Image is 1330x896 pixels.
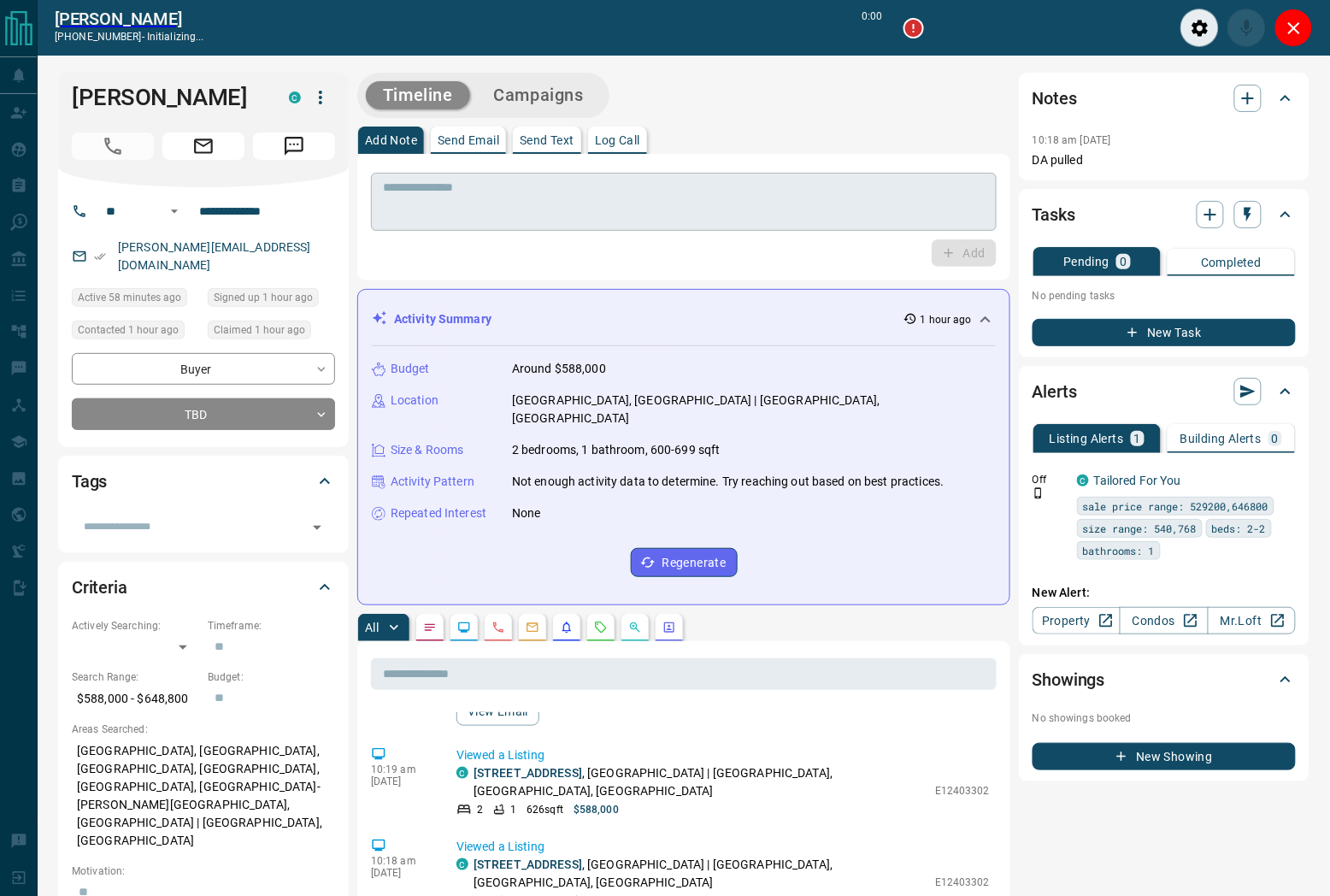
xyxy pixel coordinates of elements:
p: 2 [477,802,483,817]
p: Motivation: [72,864,335,879]
p: Viewed a Listing [456,746,990,764]
p: 2 bedrooms, 1 bathroom, 600-699 sqft [512,441,721,459]
h2: Criteria [72,574,127,601]
p: $588,000 - $648,800 [72,685,199,713]
div: Showings [1033,659,1296,700]
svg: Emails [526,621,539,634]
p: Send Email [438,134,499,146]
p: Listing Alerts [1050,433,1124,445]
svg: Lead Browsing Activity [457,621,471,634]
p: 626 sqft [527,802,563,817]
div: Mute [1227,9,1266,47]
p: Around $588,000 [512,360,606,378]
div: Audio Settings [1180,9,1219,47]
a: Mr.Loft [1208,607,1296,634]
p: Budget [391,360,430,378]
p: Activity Pattern [391,473,474,491]
a: Condos [1120,607,1208,634]
p: Log Call [595,134,640,146]
p: Off [1033,472,1067,487]
p: DA pulled [1033,151,1296,169]
p: E12403302 [935,783,990,799]
p: Size & Rooms [391,441,464,459]
span: beds: 2-2 [1212,520,1266,537]
p: None [512,504,541,522]
p: 0:00 [862,9,883,47]
span: Call [72,133,154,160]
div: condos.ca [456,767,468,779]
span: Message [253,133,335,160]
button: Campaigns [477,81,601,109]
p: , [GEOGRAPHIC_DATA] | [GEOGRAPHIC_DATA], [GEOGRAPHIC_DATA], [GEOGRAPHIC_DATA] [474,764,927,800]
p: New Alert: [1033,584,1296,602]
button: Open [305,516,329,539]
p: Pending [1063,256,1109,268]
span: sale price range: 529200,646800 [1083,498,1268,515]
span: Active 58 minutes ago [78,289,181,306]
p: Viewed a Listing [456,838,990,856]
div: Buyer [72,353,335,385]
p: Send Text [520,134,574,146]
p: E12403302 [935,875,990,890]
a: [PERSON_NAME][EMAIL_ADDRESS][DOMAIN_NAME] [118,240,311,272]
p: Building Alerts [1180,433,1262,445]
span: Contacted 1 hour ago [78,321,179,339]
svg: Listing Alerts [560,621,574,634]
span: Email [162,133,244,160]
p: All [365,622,379,634]
p: 0 [1272,433,1279,445]
span: bathrooms: 1 [1083,542,1155,559]
div: Criteria [72,567,335,608]
p: Add Note [365,134,417,146]
svg: Requests [594,621,608,634]
p: Actively Searching: [72,618,199,634]
div: Tasks [1033,194,1296,235]
span: Signed up 1 hour ago [214,289,313,306]
svg: Push Notification Only [1033,487,1045,499]
h2: Alerts [1033,378,1077,405]
div: Tue Oct 14 2025 [72,288,199,312]
p: [GEOGRAPHIC_DATA], [GEOGRAPHIC_DATA] | [GEOGRAPHIC_DATA], [GEOGRAPHIC_DATA] [512,392,996,427]
p: 1 [1134,433,1141,445]
div: Tags [72,461,335,502]
p: $588,000 [574,802,619,817]
div: TBD [72,398,335,430]
div: Activity Summary1 hour ago [372,304,996,335]
span: initializing... [147,31,204,43]
div: Tue Oct 14 2025 [208,321,335,345]
button: New Showing [1033,743,1296,770]
p: 10:18 am [371,855,431,867]
p: Timeframe: [208,618,335,634]
p: [PHONE_NUMBER] - [55,29,204,44]
p: Completed [1201,256,1262,268]
div: Notes [1033,78,1296,119]
p: Budget: [208,669,335,685]
p: No showings booked [1033,710,1296,726]
div: Tue Oct 14 2025 [208,288,335,312]
div: condos.ca [456,858,468,870]
a: Tailored For You [1094,474,1181,487]
svg: Agent Actions [662,621,676,634]
button: Timeline [366,81,470,109]
p: Not enough activity data to determine. Try reaching out based on best practices. [512,473,945,491]
p: [DATE] [371,867,431,879]
button: Regenerate [631,548,738,577]
svg: Opportunities [628,621,642,634]
div: Alerts [1033,371,1296,412]
p: [DATE] [371,775,431,787]
svg: Notes [423,621,437,634]
p: [GEOGRAPHIC_DATA], [GEOGRAPHIC_DATA], [GEOGRAPHIC_DATA], [GEOGRAPHIC_DATA], [GEOGRAPHIC_DATA], [G... [72,737,335,855]
div: Tue Oct 14 2025 [72,321,199,345]
button: New Task [1033,319,1296,346]
h2: Showings [1033,666,1105,693]
p: Repeated Interest [391,504,486,522]
p: 1 [510,802,516,817]
p: No pending tasks [1033,283,1296,309]
p: Activity Summary [394,310,491,328]
p: 10:18 am [DATE] [1033,134,1111,146]
h2: Tags [72,468,107,495]
p: , [GEOGRAPHIC_DATA] | [GEOGRAPHIC_DATA], [GEOGRAPHIC_DATA], [GEOGRAPHIC_DATA] [474,856,927,892]
svg: Calls [491,621,505,634]
h2: Notes [1033,85,1077,112]
p: 1 hour ago [921,312,972,327]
